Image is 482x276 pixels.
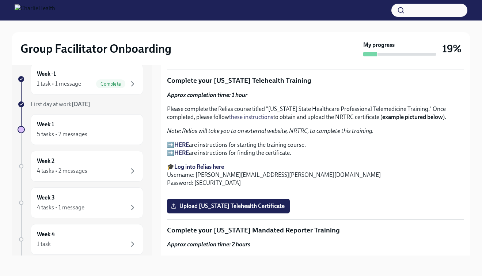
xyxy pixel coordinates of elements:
[37,80,81,88] div: 1 task • 1 message
[363,41,395,49] strong: My progress
[174,163,224,170] a: Log into Relias here
[229,113,273,120] a: these instructions
[18,114,143,145] a: Week 15 tasks • 2 messages
[31,101,90,108] span: First day at work
[382,113,443,120] strong: example pictured below
[18,224,143,255] a: Week 41 task
[18,64,143,94] a: Week -11 task • 1 messageComplete
[18,187,143,218] a: Week 34 tasks • 1 message
[167,199,290,213] label: Upload [US_STATE] Telehealth Certificate
[37,120,54,128] h6: Week 1
[167,105,464,121] p: Please complete the Relias course titled "[US_STATE] State Healthcare Professional Telemedicine T...
[167,225,464,235] p: Complete your [US_STATE] Mandated Reporter Training
[18,151,143,182] a: Week 24 tasks • 2 messages
[37,204,84,212] div: 4 tasks • 1 message
[20,41,171,56] h2: Group Facilitator Onboarding
[15,4,55,16] img: CharlieHealth
[37,240,51,248] div: 1 task
[172,202,285,210] span: Upload [US_STATE] Telehealth Certificate
[37,130,87,138] div: 5 tasks • 2 messages
[174,141,189,148] a: HERE
[37,230,55,238] h6: Week 4
[442,42,462,55] h3: 19%
[96,81,125,87] span: Complete
[174,149,189,156] a: HERE
[167,127,374,134] em: Note: Relias will take you to an external website, NRTRC, to complete this training.
[167,76,464,85] p: Complete your [US_STATE] Telehealth Training
[167,163,464,187] p: 🎓 Username: [PERSON_NAME][EMAIL_ADDRESS][PERSON_NAME][DOMAIN_NAME] Password: [SECURITY_DATA]
[167,254,464,271] p: Please complete the Relias course titled "Mandatory [MEDICAL_DATA] Reporting in [US_STATE]." Once...
[167,141,464,157] p: ➡️ are instructions for starting the training course. ➡️ are instructions for finding the certifi...
[37,167,87,175] div: 4 tasks • 2 messages
[167,241,250,248] strong: Approx completion time: 2 hours
[37,70,56,78] h6: Week -1
[167,92,247,98] strong: Approx completion time: 1 hour
[18,100,143,108] a: First day at work[DATE]
[37,157,54,165] h6: Week 2
[37,194,55,202] h6: Week 3
[72,101,90,108] strong: [DATE]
